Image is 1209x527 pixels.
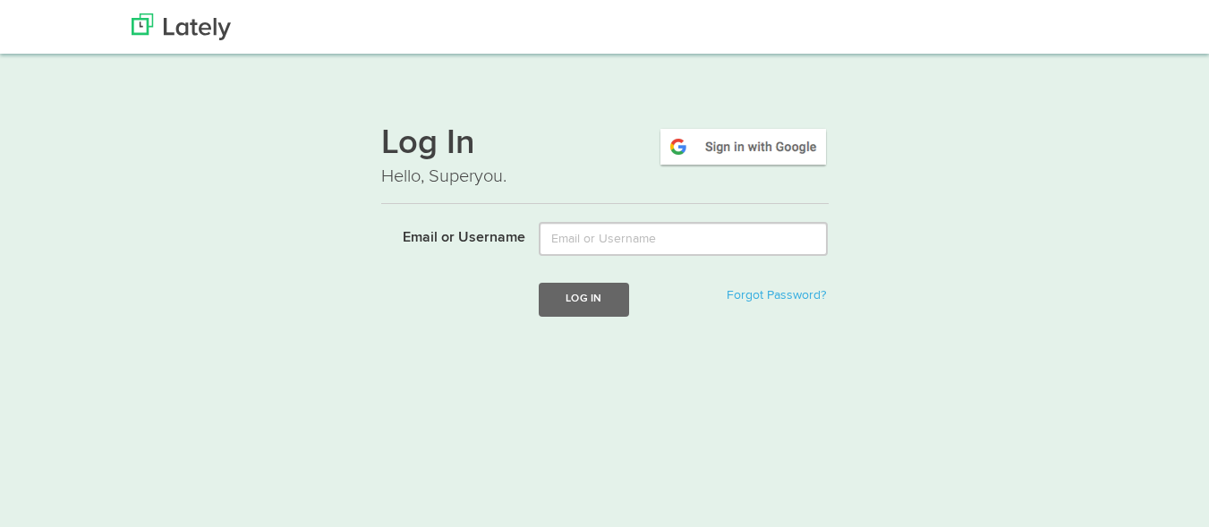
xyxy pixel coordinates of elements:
[381,164,829,190] p: Hello, Superyou.
[539,283,628,316] button: Log In
[727,289,826,302] a: Forgot Password?
[368,222,526,249] label: Email or Username
[539,222,828,256] input: Email or Username
[381,126,829,164] h1: Log In
[132,13,231,40] img: Lately
[658,126,829,167] img: google-signin.png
